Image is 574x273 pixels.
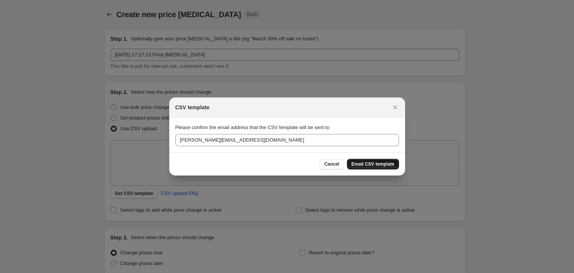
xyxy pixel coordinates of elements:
button: Close [390,102,401,113]
span: Please confirm the email address that the CSV template will be sent to [175,125,329,130]
span: Email CSV template [351,161,394,167]
button: Email CSV template [347,159,399,169]
h2: CSV template [175,104,210,111]
button: Cancel [320,159,343,169]
span: Cancel [324,161,339,167]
